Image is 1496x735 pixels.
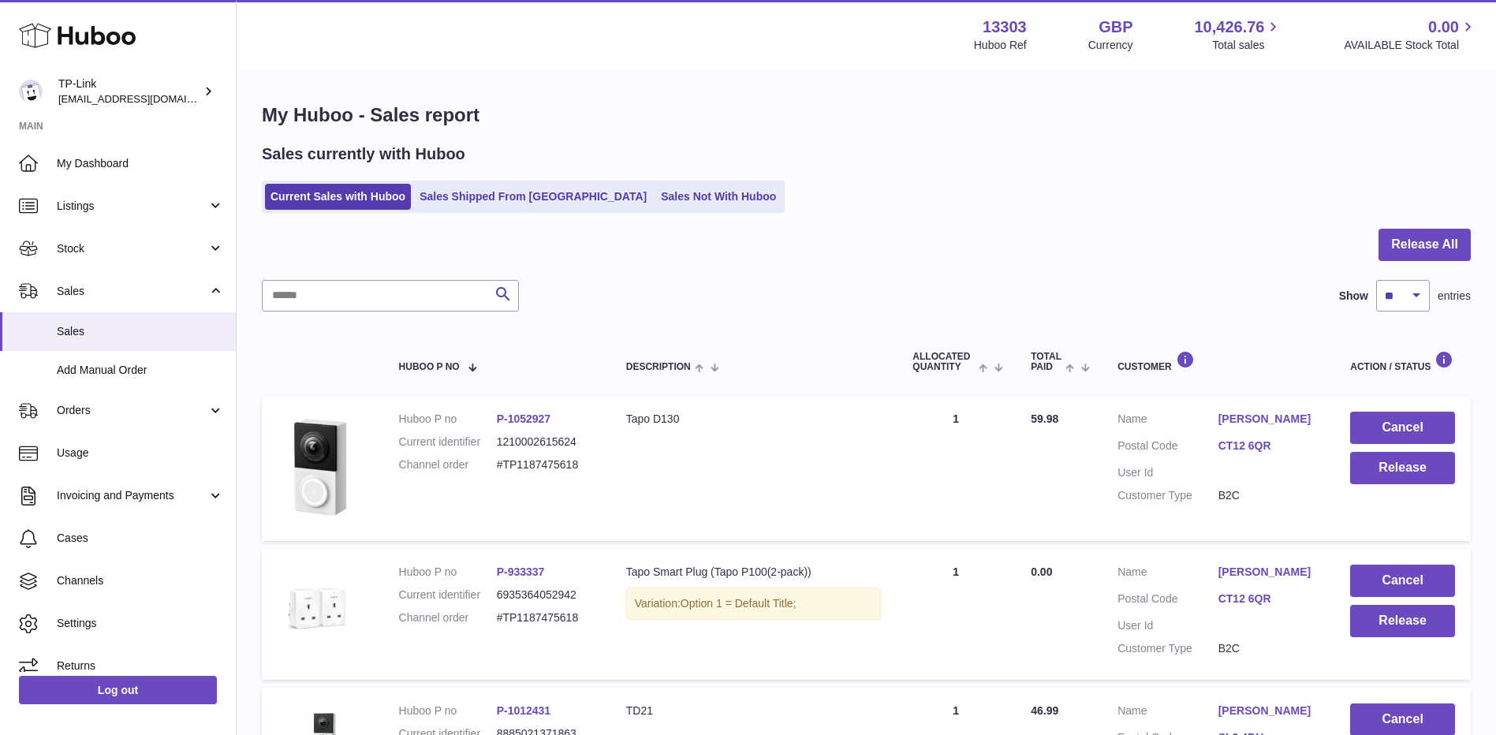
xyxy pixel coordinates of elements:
dt: Current identifier [399,588,497,603]
a: P-1012431 [497,704,551,717]
span: Orders [57,403,207,418]
span: [EMAIL_ADDRESS][DOMAIN_NAME] [58,92,232,105]
div: Tapo Smart Plug (Tapo P100(2-pack)) [626,565,882,580]
a: 10,426.76 Total sales [1194,17,1282,53]
td: 1 [897,549,1015,680]
button: Cancel [1350,565,1455,597]
h1: My Huboo - Sales report [262,103,1471,128]
dt: Name [1117,565,1218,584]
span: Description [626,362,691,372]
span: Invoicing and Payments [57,488,207,503]
span: Option 1 = Default Title; [681,597,796,610]
span: 59.98 [1031,412,1058,425]
a: 0.00 AVAILABLE Stock Total [1344,17,1477,53]
span: Huboo P no [399,362,460,372]
dt: Name [1117,703,1218,722]
dt: Postal Code [1117,591,1218,610]
span: Returns [57,659,224,673]
span: Add Manual Order [57,363,224,378]
dt: Customer Type [1117,488,1218,503]
span: Stock [57,241,207,256]
dd: B2C [1218,641,1319,656]
div: Currency [1088,38,1133,53]
dt: Huboo P no [399,412,497,427]
button: Release [1350,605,1455,637]
span: Sales [57,284,207,299]
div: TP-Link [58,76,200,106]
span: Listings [57,199,207,214]
div: Tapo D130 [626,412,882,427]
button: Cancel [1350,412,1455,444]
h2: Sales currently with Huboo [262,144,465,165]
span: Usage [57,446,224,461]
dd: 1210002615624 [497,435,595,450]
span: Sales [57,324,224,339]
td: 1 [897,396,1015,541]
span: Channels [57,573,224,588]
dt: Huboo P no [399,703,497,718]
span: My Dashboard [57,156,224,171]
strong: 13303 [983,17,1027,38]
dt: Channel order [399,457,497,472]
span: 46.99 [1031,704,1058,717]
span: 0.00 [1031,565,1052,578]
label: Show [1339,289,1368,304]
span: entries [1438,289,1471,304]
dd: 6935364052942 [497,588,595,603]
a: Sales Shipped From [GEOGRAPHIC_DATA] [414,184,652,210]
div: Action / Status [1350,351,1455,372]
span: 0.00 [1428,17,1459,38]
span: ALLOCATED Quantity [912,352,974,372]
dt: Huboo P no [399,565,497,580]
span: Settings [57,616,224,631]
a: Current Sales with Huboo [265,184,411,210]
dt: Name [1117,412,1218,431]
span: Cases [57,531,224,546]
span: Total sales [1212,38,1282,53]
span: AVAILABLE Stock Total [1344,38,1477,53]
div: Variation: [626,588,882,620]
img: 1753363116.jpg [278,412,356,521]
span: Total paid [1031,352,1061,372]
a: Sales Not With Huboo [655,184,782,210]
a: [PERSON_NAME] [1218,565,1319,580]
button: Release All [1378,229,1471,261]
dt: Channel order [399,610,497,625]
strong: GBP [1099,17,1132,38]
dt: User Id [1117,465,1218,480]
a: P-933337 [497,565,545,578]
a: P-1052927 [497,412,551,425]
dt: User Id [1117,618,1218,633]
img: gaby.chen@tp-link.com [19,80,43,103]
div: TD21 [626,703,882,718]
a: CT12 6QR [1218,591,1319,606]
a: Log out [19,676,217,704]
dd: #TP1187475618 [497,610,595,625]
a: [PERSON_NAME] [1218,412,1319,427]
dt: Customer Type [1117,641,1218,656]
dd: B2C [1218,488,1319,503]
img: Tapo_P100_2pack_1000-1000px__UK__large_1587883115088x_fa54861f-8efc-4898-a8e6-7436161c49a6.jpg [278,565,356,644]
button: Release [1350,452,1455,484]
span: 10,426.76 [1194,17,1264,38]
div: Huboo Ref [974,38,1027,53]
a: [PERSON_NAME] [1218,703,1319,718]
dd: #TP1187475618 [497,457,595,472]
a: CT12 6QR [1218,438,1319,453]
dt: Postal Code [1117,438,1218,457]
dt: Current identifier [399,435,497,450]
div: Customer [1117,351,1319,372]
